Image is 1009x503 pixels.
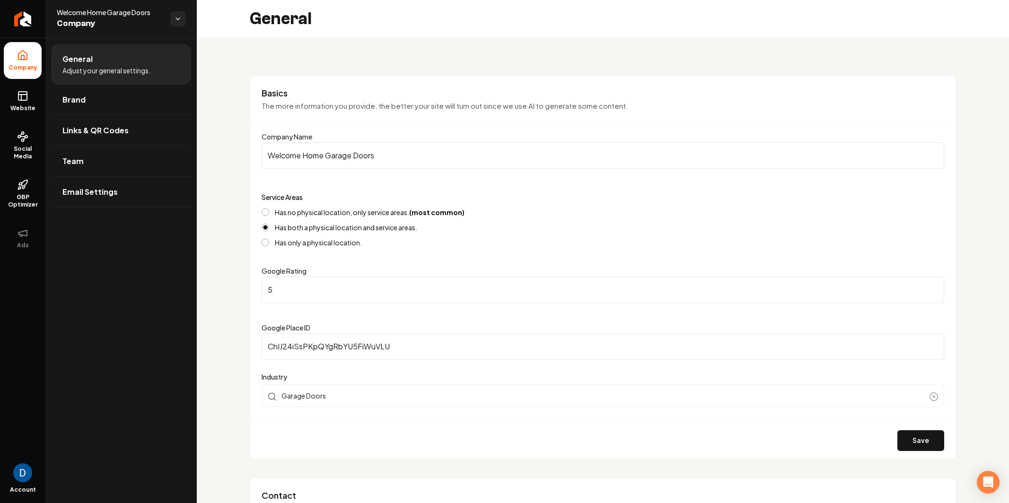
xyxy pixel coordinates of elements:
[275,209,465,216] label: Has no physical location, only service areas.
[10,486,36,494] span: Account
[4,193,42,208] span: GBP Optimizer
[51,85,191,115] a: Brand
[262,142,944,169] input: Company Name
[262,371,944,382] label: Industry
[51,177,191,207] a: Email Settings
[262,193,303,201] label: Service Areas
[4,220,42,257] button: Ads
[262,101,944,112] p: The more information you provide, the better your site will turn out since we use AI to generate ...
[51,115,191,146] a: Links & QR Codes
[262,490,944,501] h3: Contact
[977,471,1000,494] div: Open Intercom Messenger
[5,64,41,71] span: Company
[62,53,93,65] span: General
[62,186,118,198] span: Email Settings
[262,132,312,141] label: Company Name
[409,208,465,217] strong: (most common)
[7,104,39,112] span: Website
[51,146,191,176] a: Team
[13,463,32,482] button: Open user button
[62,66,150,75] span: Adjust your general settings.
[13,463,32,482] img: David Rice
[62,125,129,136] span: Links & QR Codes
[262,333,944,360] input: Google Place ID
[262,267,307,275] label: Google Rating
[262,323,310,332] label: Google Place ID
[4,172,42,216] a: GBP Optimizer
[897,430,944,451] button: Save
[250,9,312,28] h2: General
[57,17,163,30] span: Company
[4,83,42,120] a: Website
[62,156,84,167] span: Team
[4,145,42,160] span: Social Media
[4,123,42,168] a: Social Media
[62,94,86,105] span: Brand
[262,87,944,99] h3: Basics
[14,11,32,26] img: Rebolt Logo
[57,8,163,17] span: Welcome Home Garage Doors
[13,242,33,249] span: Ads
[275,224,417,231] label: Has both a physical location and service areas.
[262,277,944,303] input: Google Rating
[275,239,362,246] label: Has only a physical location.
